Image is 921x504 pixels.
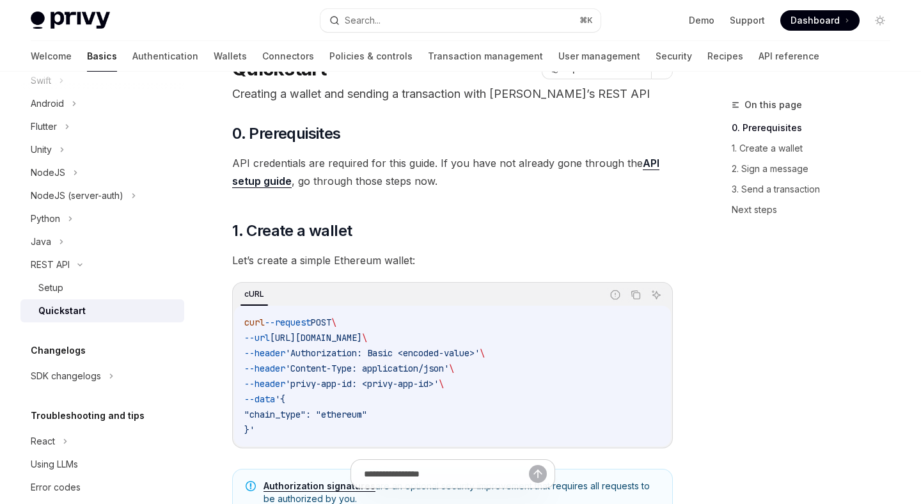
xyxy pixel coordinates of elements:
[331,317,336,328] span: \
[285,347,480,359] span: 'Authorization: Basic <encoded-value>'
[244,409,367,420] span: "chain_type": "ethereum"
[244,347,285,359] span: --header
[31,142,52,157] div: Unity
[732,200,901,220] a: Next steps
[244,378,285,390] span: --header
[707,41,743,72] a: Recipes
[31,165,65,180] div: NodeJS
[232,85,673,103] p: Creating a wallet and sending a transaction with [PERSON_NAME]’s REST API
[791,14,840,27] span: Dashboard
[20,453,184,476] a: Using LLMs
[730,14,765,27] a: Support
[20,299,184,322] a: Quickstart
[31,96,64,111] div: Android
[31,119,57,134] div: Flutter
[244,317,265,328] span: curl
[648,287,665,303] button: Ask AI
[870,10,890,31] button: Toggle dark mode
[232,154,673,190] span: API credentials are required for this guide. If you have not already gone through the , go throug...
[31,343,86,358] h5: Changelogs
[265,317,311,328] span: --request
[240,287,268,302] div: cURL
[627,287,644,303] button: Copy the contents from the code block
[31,408,145,423] h5: Troubleshooting and tips
[31,12,110,29] img: light logo
[362,332,367,343] span: \
[232,221,352,241] span: 1. Create a wallet
[732,179,901,200] a: 3. Send a transaction
[31,368,101,384] div: SDK changelogs
[311,317,331,328] span: POST
[31,457,78,472] div: Using LLMs
[732,118,901,138] a: 0. Prerequisites
[689,14,714,27] a: Demo
[38,303,86,319] div: Quickstart
[132,41,198,72] a: Authentication
[31,434,55,449] div: React
[275,393,285,405] span: '{
[31,234,51,249] div: Java
[31,480,81,495] div: Error codes
[329,41,413,72] a: Policies & controls
[732,159,901,179] a: 2. Sign a message
[244,363,285,374] span: --header
[345,13,381,28] div: Search...
[529,465,547,483] button: Send message
[780,10,860,31] a: Dashboard
[270,332,362,343] span: [URL][DOMAIN_NAME]
[31,257,70,272] div: REST API
[232,251,673,269] span: Let’s create a simple Ethereum wallet:
[285,363,449,374] span: 'Content-Type: application/json'
[20,276,184,299] a: Setup
[558,41,640,72] a: User management
[285,378,439,390] span: 'privy-app-id: <privy-app-id>'
[449,363,454,374] span: \
[262,41,314,72] a: Connectors
[31,211,60,226] div: Python
[656,41,692,72] a: Security
[232,123,340,144] span: 0. Prerequisites
[428,41,543,72] a: Transaction management
[607,287,624,303] button: Report incorrect code
[579,15,593,26] span: ⌘ K
[244,424,255,436] span: }'
[20,476,184,499] a: Error codes
[244,393,275,405] span: --data
[759,41,819,72] a: API reference
[244,332,270,343] span: --url
[439,378,444,390] span: \
[31,188,123,203] div: NodeJS (server-auth)
[732,138,901,159] a: 1. Create a wallet
[320,9,600,32] button: Search...⌘K
[744,97,802,113] span: On this page
[31,41,72,72] a: Welcome
[38,280,63,295] div: Setup
[87,41,117,72] a: Basics
[214,41,247,72] a: Wallets
[480,347,485,359] span: \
